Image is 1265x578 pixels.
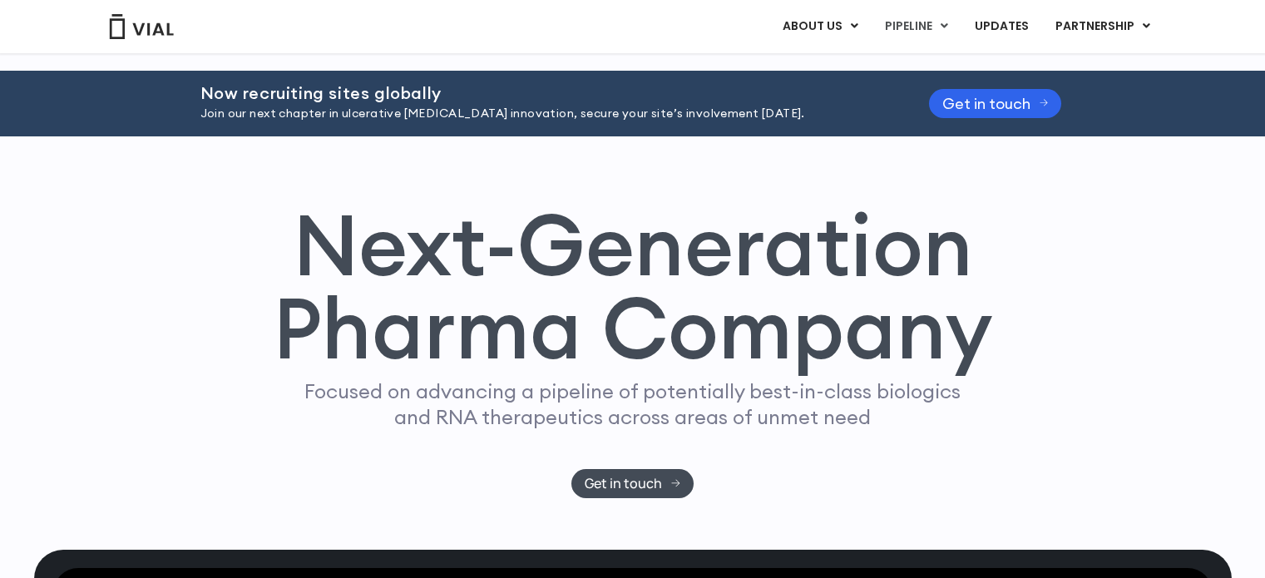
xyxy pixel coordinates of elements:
h2: Now recruiting sites globally [200,84,887,102]
a: PARTNERSHIPMenu Toggle [1042,12,1164,41]
a: PIPELINEMenu Toggle [872,12,961,41]
a: ABOUT USMenu Toggle [769,12,871,41]
h1: Next-Generation Pharma Company [273,203,993,371]
span: Get in touch [942,97,1030,110]
a: Get in touch [571,469,694,498]
span: Get in touch [585,477,662,490]
p: Join our next chapter in ulcerative [MEDICAL_DATA] innovation, secure your site’s involvement [DA... [200,105,887,123]
p: Focused on advancing a pipeline of potentially best-in-class biologics and RNA therapeutics acros... [298,378,968,430]
a: Get in touch [929,89,1062,118]
img: Vial Logo [108,14,175,39]
a: UPDATES [961,12,1041,41]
